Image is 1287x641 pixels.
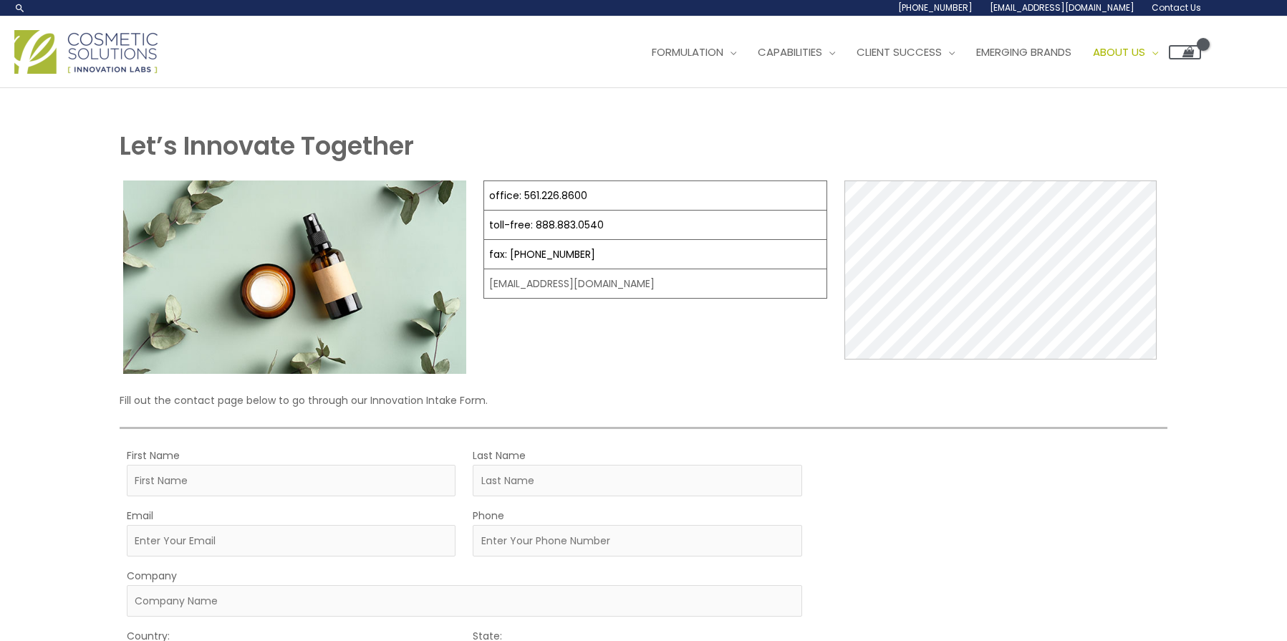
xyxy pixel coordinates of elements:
[484,269,827,299] td: [EMAIL_ADDRESS][DOMAIN_NAME]
[990,1,1134,14] span: [EMAIL_ADDRESS][DOMAIN_NAME]
[127,585,802,617] input: Company Name
[473,525,802,556] input: Enter Your Phone Number
[120,128,414,163] strong: Let’s Innovate Together
[489,188,587,203] a: office: 561.226.8600
[127,465,456,496] input: First Name
[489,218,604,232] a: toll-free: 888.883.0540
[120,391,1168,410] p: Fill out the contact page below to go through our Innovation Intake Form.
[14,2,26,14] a: Search icon link
[473,446,526,465] label: Last Name
[127,446,180,465] label: First Name
[965,31,1082,74] a: Emerging Brands
[127,567,177,585] label: Company
[14,30,158,74] img: Cosmetic Solutions Logo
[1169,45,1201,59] a: View Shopping Cart, empty
[1093,44,1145,59] span: About Us
[127,506,153,525] label: Email
[641,31,747,74] a: Formulation
[123,180,467,374] img: Contact page image for private label skincare manufacturer Cosmetic solutions shows a skin care b...
[1082,31,1169,74] a: About Us
[127,525,456,556] input: Enter Your Email
[747,31,846,74] a: Capabilities
[758,44,822,59] span: Capabilities
[1152,1,1201,14] span: Contact Us
[846,31,965,74] a: Client Success
[898,1,973,14] span: [PHONE_NUMBER]
[473,506,504,525] label: Phone
[489,247,595,261] a: fax: [PHONE_NUMBER]
[857,44,942,59] span: Client Success
[473,465,802,496] input: Last Name
[630,31,1201,74] nav: Site Navigation
[976,44,1071,59] span: Emerging Brands
[652,44,723,59] span: Formulation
